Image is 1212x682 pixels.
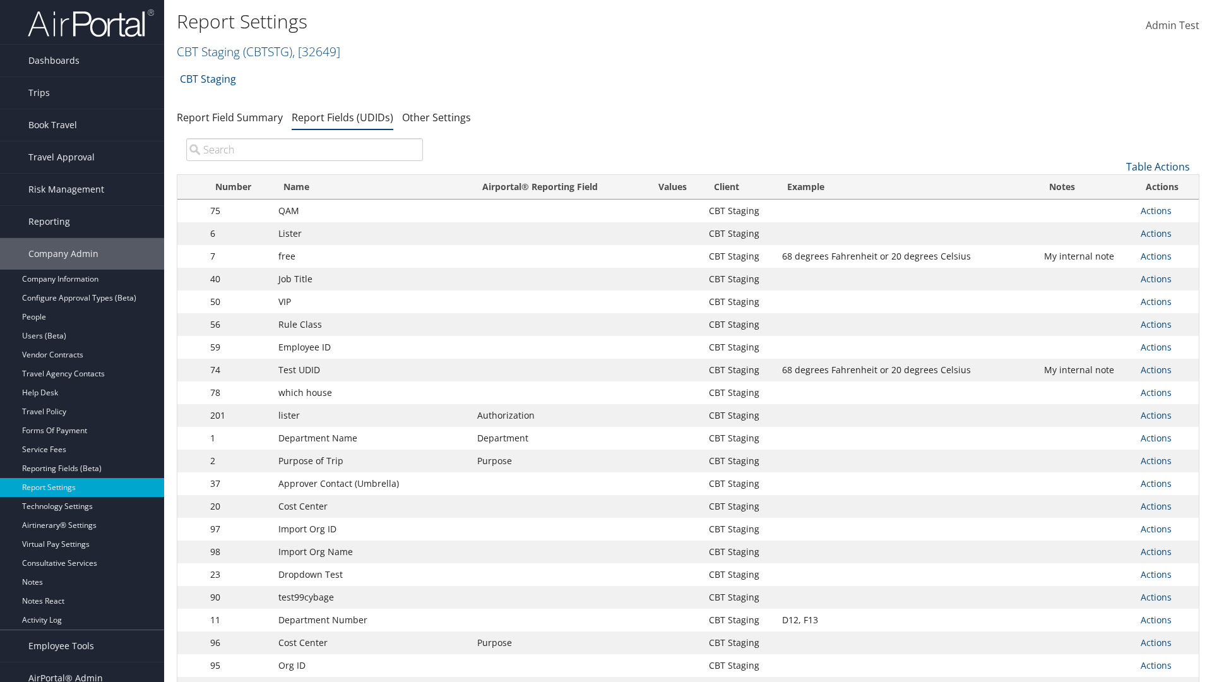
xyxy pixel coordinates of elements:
[703,654,776,677] td: CBT Staging
[177,111,283,124] a: Report Field Summary
[272,654,471,677] td: Org ID
[1141,500,1172,512] a: Actions
[272,381,471,404] td: which house
[204,586,272,609] td: 90
[204,541,272,563] td: 98
[272,222,471,245] td: Lister
[272,245,471,268] td: free
[1141,591,1172,603] a: Actions
[703,541,776,563] td: CBT Staging
[703,631,776,654] td: CBT Staging
[272,472,471,495] td: Approver Contact (Umbrella)
[204,200,272,222] td: 75
[1141,614,1172,626] a: Actions
[272,404,471,427] td: lister
[1141,205,1172,217] a: Actions
[703,381,776,404] td: CBT Staging
[1126,160,1190,174] a: Table Actions
[28,238,98,270] span: Company Admin
[204,381,272,404] td: 78
[1141,227,1172,239] a: Actions
[204,631,272,654] td: 96
[703,518,776,541] td: CBT Staging
[272,359,471,381] td: Test UDID
[28,45,80,76] span: Dashboards
[204,336,272,359] td: 59
[703,336,776,359] td: CBT Staging
[272,427,471,450] td: Department Name
[272,450,471,472] td: Purpose of Trip
[28,8,154,38] img: airportal-logo.png
[1038,175,1134,200] th: Notes
[1141,318,1172,330] a: Actions
[1141,273,1172,285] a: Actions
[703,563,776,586] td: CBT Staging
[272,518,471,541] td: Import Org ID
[204,268,272,290] td: 40
[204,495,272,518] td: 20
[703,450,776,472] td: CBT Staging
[272,631,471,654] td: Cost Center
[186,138,423,161] input: Search
[471,427,643,450] td: Department
[703,222,776,245] td: CBT Staging
[1141,409,1172,421] a: Actions
[703,586,776,609] td: CBT Staging
[703,427,776,450] td: CBT Staging
[703,290,776,313] td: CBT Staging
[243,43,292,60] span: ( CBTSTG )
[28,174,104,205] span: Risk Management
[703,245,776,268] td: CBT Staging
[177,8,858,35] h1: Report Settings
[272,200,471,222] td: QAM
[1134,175,1199,200] th: Actions
[204,518,272,541] td: 97
[1141,386,1172,398] a: Actions
[1141,455,1172,467] a: Actions
[471,631,643,654] td: Purpose
[204,313,272,336] td: 56
[1141,341,1172,353] a: Actions
[1141,523,1172,535] a: Actions
[272,268,471,290] td: Job Title
[1038,359,1134,381] td: My internal note
[204,359,272,381] td: 74
[292,43,340,60] span: , [ 32649 ]
[1141,546,1172,558] a: Actions
[703,175,776,200] th: Client
[272,609,471,631] td: Department Number
[471,175,643,200] th: Airportal&reg; Reporting Field
[28,77,50,109] span: Trips
[1146,18,1199,32] span: Admin Test
[204,450,272,472] td: 2
[1141,250,1172,262] a: Actions
[204,427,272,450] td: 1
[204,563,272,586] td: 23
[703,359,776,381] td: CBT Staging
[1038,245,1134,268] td: My internal note
[703,495,776,518] td: CBT Staging
[703,472,776,495] td: CBT Staging
[1146,6,1199,45] a: Admin Test
[776,609,1038,631] td: D12, F13
[272,313,471,336] td: Rule Class
[272,541,471,563] td: Import Org Name
[204,245,272,268] td: 7
[272,336,471,359] td: Employee ID
[177,43,340,60] a: CBT Staging
[471,450,643,472] td: Purpose
[292,111,393,124] a: Report Fields (UDIDs)
[776,175,1038,200] th: Example
[272,563,471,586] td: Dropdown Test
[272,175,471,200] th: Name
[204,609,272,631] td: 11
[204,654,272,677] td: 95
[703,200,776,222] td: CBT Staging
[471,404,643,427] td: Authorization
[28,630,94,662] span: Employee Tools
[1141,296,1172,308] a: Actions
[28,109,77,141] span: Book Travel
[177,175,204,200] th: : activate to sort column descending
[1141,477,1172,489] a: Actions
[272,290,471,313] td: VIP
